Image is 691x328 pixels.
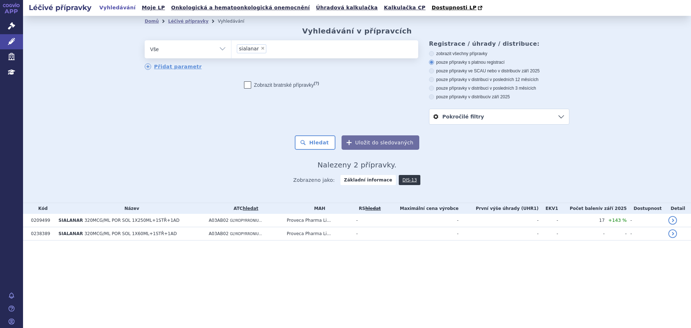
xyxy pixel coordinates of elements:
[365,206,381,211] a: vyhledávání neobsahuje žádnou platnou referenční skupinu
[239,46,259,51] span: sialanar
[314,81,319,86] abbr: (?)
[608,217,627,223] span: +143 %
[353,227,384,241] td: -
[488,94,510,99] span: v září 2025
[432,5,477,10] span: Dostupnosti LP
[342,135,419,150] button: Uložit do sledovaných
[429,109,569,124] a: Pokročilé filtry
[429,94,569,100] label: pouze přípravky v distribuci
[244,81,319,89] label: Zobrazit bratrské přípravky
[539,227,558,241] td: -
[365,206,381,211] del: hledat
[558,227,605,241] td: -
[399,175,420,185] a: DIS-13
[140,3,167,13] a: Moje LP
[85,218,180,223] span: 320MCG/ML POR SOL 1X250ML+1STŘ+1AD
[283,227,353,241] td: Proveca Pharma Li...
[459,203,538,214] th: První výše úhrady (UHR1)
[600,206,627,211] span: v září 2025
[627,214,665,227] td: -
[668,229,677,238] a: detail
[168,19,208,24] a: Léčivé přípravky
[382,3,428,13] a: Kalkulačka CP
[353,214,384,227] td: -
[558,214,605,227] td: 17
[230,219,262,223] span: GLYKOPYRRONIU...
[145,19,159,24] a: Domů
[59,231,83,236] span: SIALANAR
[627,203,665,214] th: Dostupnost
[27,214,55,227] td: 0209499
[459,214,538,227] td: -
[518,68,539,73] span: v září 2025
[23,3,97,13] h2: Léčivé přípravky
[605,227,627,241] td: -
[429,77,569,82] label: pouze přípravky v distribuci v posledních 12 měsících
[261,46,265,50] span: ×
[59,218,83,223] span: SIALANAR
[429,51,569,57] label: zobrazit všechny přípravky
[230,232,262,236] span: GLYKOPYRRONIU...
[539,203,558,214] th: EKV1
[353,203,384,214] th: RS
[429,59,569,65] label: pouze přípravky s platnou registrací
[429,40,569,47] h3: Registrace / úhrady / distribuce:
[218,16,254,27] li: Vyhledávání
[293,175,335,185] span: Zobrazeno jako:
[283,203,353,214] th: MAH
[27,203,55,214] th: Kód
[429,68,569,74] label: pouze přípravky ve SCAU nebo v distribuci
[429,3,486,13] a: Dostupnosti LP
[268,44,272,53] input: sialanar
[295,135,335,150] button: Hledat
[627,227,665,241] td: -
[383,227,459,241] td: -
[283,214,353,227] td: Proveca Pharma Li...
[205,203,283,214] th: ATC
[665,203,691,214] th: Detail
[243,206,258,211] a: hledat
[85,231,177,236] span: 320MCG/ML POR SOL 1X60ML+1STŘ+1AD
[302,27,412,35] h2: Vyhledávání v přípravcích
[209,231,229,236] span: A03AB02
[668,216,677,225] a: detail
[55,203,205,214] th: Název
[209,218,229,223] span: A03AB02
[539,214,558,227] td: -
[558,203,627,214] th: Počet balení
[429,85,569,91] label: pouze přípravky v distribuci v posledních 3 měsících
[459,227,538,241] td: -
[145,63,202,70] a: Přidat parametr
[383,214,459,227] td: -
[317,161,397,169] span: Nalezeny 2 přípravky.
[97,3,138,13] a: Vyhledávání
[169,3,312,13] a: Onkologická a hematoonkologická onemocnění
[314,3,380,13] a: Úhradová kalkulačka
[383,203,459,214] th: Maximální cena výrobce
[27,227,55,241] td: 0238389
[340,175,396,185] strong: Základní informace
